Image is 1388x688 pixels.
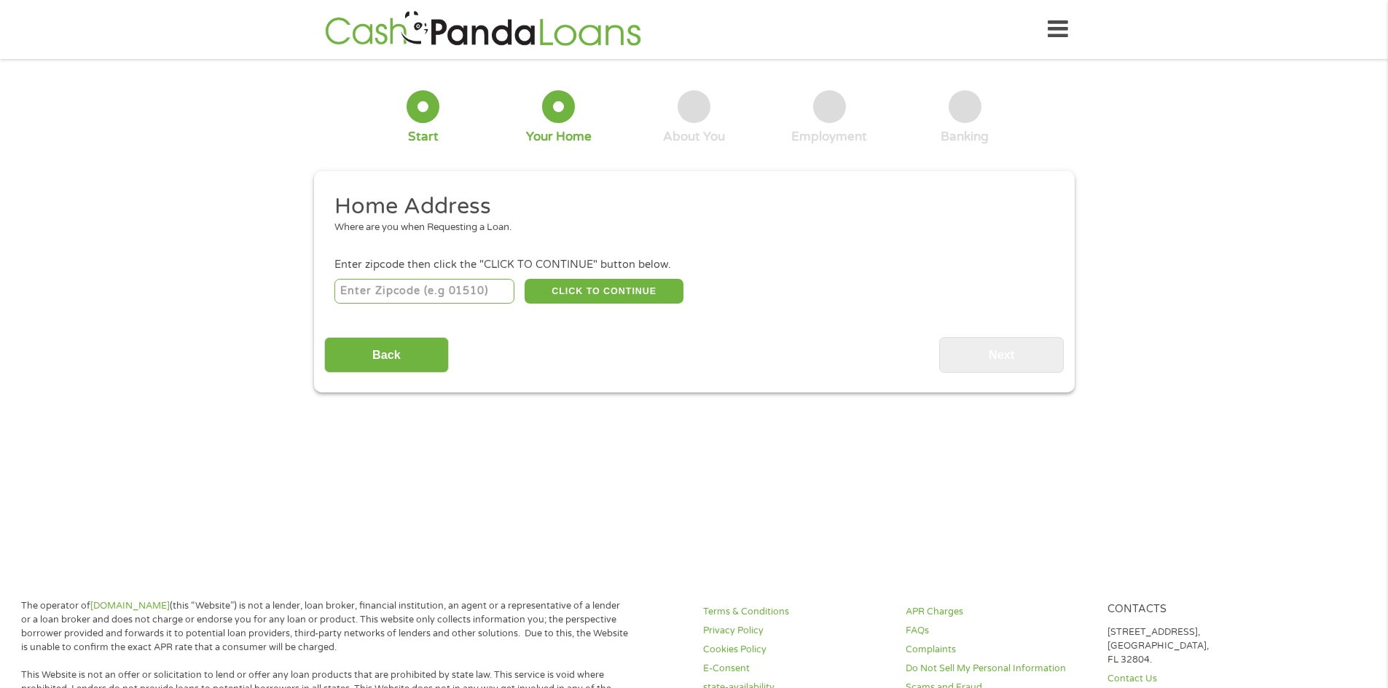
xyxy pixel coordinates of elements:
a: E-Consent [703,662,888,676]
a: Cookies Policy [703,643,888,657]
div: Start [408,129,439,145]
h2: Home Address [334,192,1043,221]
a: [DOMAIN_NAME] [90,600,170,612]
a: FAQs [906,624,1091,638]
input: Enter Zipcode (e.g 01510) [334,279,514,304]
p: The operator of (this “Website”) is not a lender, loan broker, financial institution, an agent or... [21,599,629,655]
a: Terms & Conditions [703,605,888,619]
a: APR Charges [906,605,1091,619]
div: About You [663,129,725,145]
div: Banking [941,129,989,145]
div: Your Home [526,129,592,145]
input: Next [939,337,1064,373]
input: Back [324,337,449,373]
div: Where are you when Requesting a Loan. [334,221,1043,235]
img: GetLoanNow Logo [321,9,646,50]
p: [STREET_ADDRESS], [GEOGRAPHIC_DATA], FL 32804. [1107,625,1293,667]
a: Contact Us [1107,672,1293,686]
button: CLICK TO CONTINUE [525,279,683,304]
a: Complaints [906,643,1091,657]
h4: Contacts [1107,603,1293,617]
div: Enter zipcode then click the "CLICK TO CONTINUE" button below. [334,257,1053,273]
div: Employment [791,129,867,145]
a: Privacy Policy [703,624,888,638]
a: Do Not Sell My Personal Information [906,662,1091,676]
